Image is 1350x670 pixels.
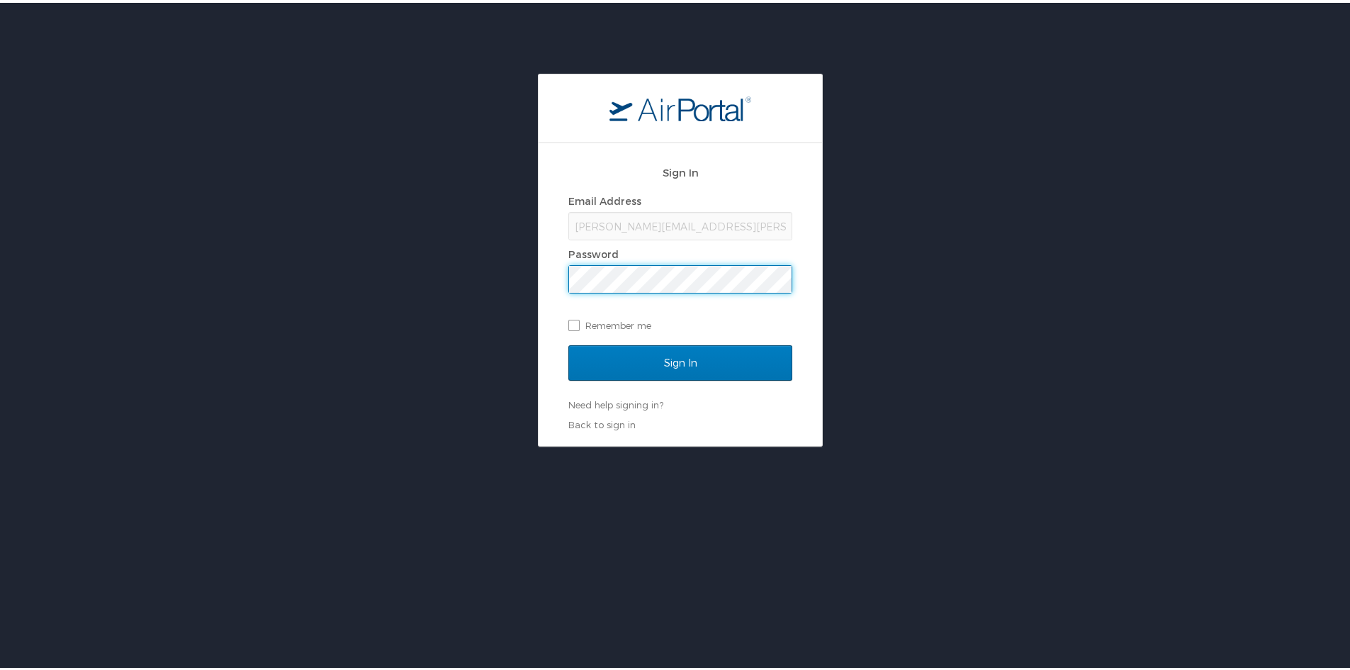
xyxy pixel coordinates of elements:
h2: Sign In [568,162,792,178]
label: Remember me [568,312,792,333]
a: Back to sign in [568,416,636,428]
label: Email Address [568,192,641,204]
input: Sign In [568,342,792,378]
img: logo [609,93,751,118]
a: Need help signing in? [568,396,663,408]
label: Password [568,245,619,257]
